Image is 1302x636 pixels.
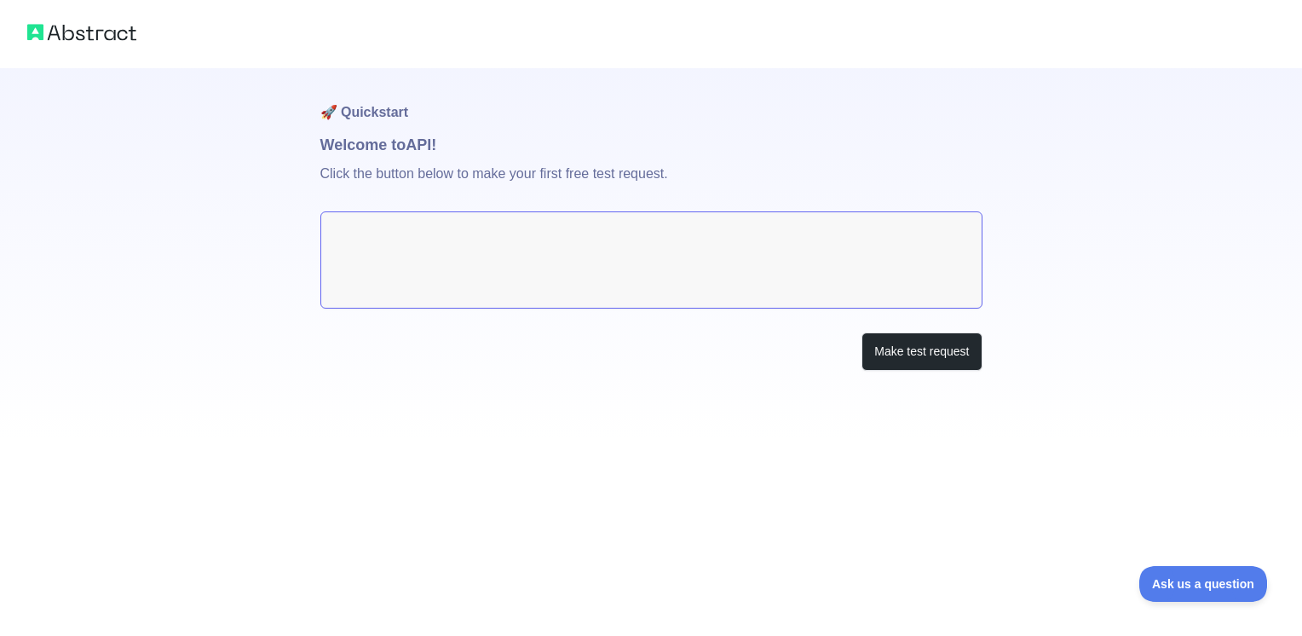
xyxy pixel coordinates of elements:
iframe: Toggle Customer Support [1139,566,1268,602]
h1: Welcome to API! [320,133,982,157]
h1: 🚀 Quickstart [320,68,982,133]
p: Click the button below to make your first free test request. [320,157,982,211]
button: Make test request [861,332,982,371]
img: Abstract logo [27,20,136,44]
